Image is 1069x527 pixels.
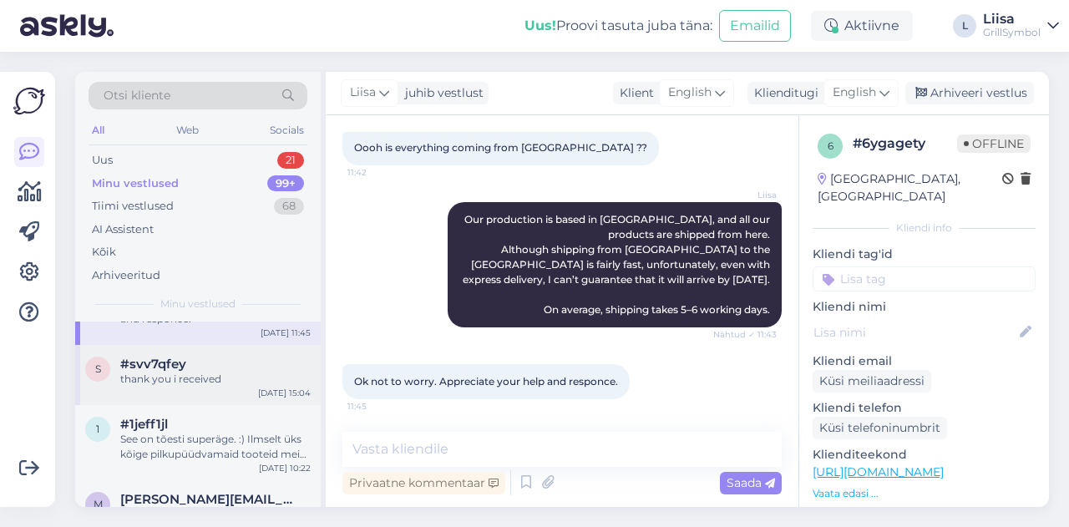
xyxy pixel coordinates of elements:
[258,387,311,399] div: [DATE] 15:04
[398,84,484,102] div: juhib vestlust
[747,84,818,102] div: Klienditugi
[160,296,236,312] span: Minu vestlused
[828,139,833,152] span: 6
[92,198,174,215] div: Tiimi vestlused
[983,13,1041,26] div: Liisa
[953,14,976,38] div: L
[92,267,160,284] div: Arhiveeritud
[92,175,179,192] div: Minu vestlused
[524,18,556,33] b: Uus!
[261,327,311,339] div: [DATE] 11:45
[104,87,170,104] span: Otsi kliente
[813,246,1036,263] p: Kliendi tag'id
[613,84,654,102] div: Klient
[813,370,931,393] div: Küsi meiliaadressi
[342,472,505,494] div: Privaatne kommentaar
[350,84,376,102] span: Liisa
[813,266,1036,291] input: Lisa tag
[13,85,45,117] img: Askly Logo
[120,492,294,507] span: morten.jensen@outlook.com
[983,13,1059,39] a: LiisaGrillSymbol
[713,328,777,341] span: Nähtud ✓ 11:43
[668,84,712,102] span: English
[813,220,1036,236] div: Kliendi info
[96,423,99,435] span: 1
[463,213,773,316] span: Our production is based in [GEOGRAPHIC_DATA], and all our products are shipped from here. Althoug...
[120,372,311,387] div: thank you i received
[94,498,103,510] span: m
[813,446,1036,464] p: Klienditeekond
[853,134,957,154] div: # 6ygagety
[905,82,1034,104] div: Arhiveeri vestlus
[813,417,947,439] div: Küsi telefoninumbrit
[120,417,168,432] span: #1jeff1jl
[813,352,1036,370] p: Kliendi email
[347,166,410,179] span: 11:42
[120,357,186,372] span: #svv7qfey
[813,464,944,479] a: [URL][DOMAIN_NAME]
[354,141,647,154] span: Oooh is everything coming from [GEOGRAPHIC_DATA] ??
[274,198,304,215] div: 68
[92,152,113,169] div: Uus
[95,362,101,375] span: s
[92,221,154,238] div: AI Assistent
[833,84,876,102] span: English
[267,175,304,192] div: 99+
[811,11,913,41] div: Aktiivne
[957,134,1031,153] span: Offline
[277,152,304,169] div: 21
[813,323,1016,342] input: Lisa nimi
[813,298,1036,316] p: Kliendi nimi
[347,400,410,413] span: 11:45
[813,399,1036,417] p: Kliendi telefon
[524,16,712,36] div: Proovi tasuta juba täna:
[813,486,1036,501] p: Vaata edasi ...
[983,26,1041,39] div: GrillSymbol
[120,432,311,462] div: See on tõesti superäge. :) Ilmselt üks kõige pilkupüüdvamaid tooteid meie valikus. Aga väiksemale...
[818,170,1002,205] div: [GEOGRAPHIC_DATA], [GEOGRAPHIC_DATA]
[89,119,108,141] div: All
[259,462,311,474] div: [DATE] 10:22
[354,375,618,388] span: Ok not to worry. Appreciate your help and responce.
[714,189,777,201] span: Liisa
[266,119,307,141] div: Socials
[173,119,202,141] div: Web
[92,244,116,261] div: Kõik
[719,10,791,42] button: Emailid
[727,475,775,490] span: Saada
